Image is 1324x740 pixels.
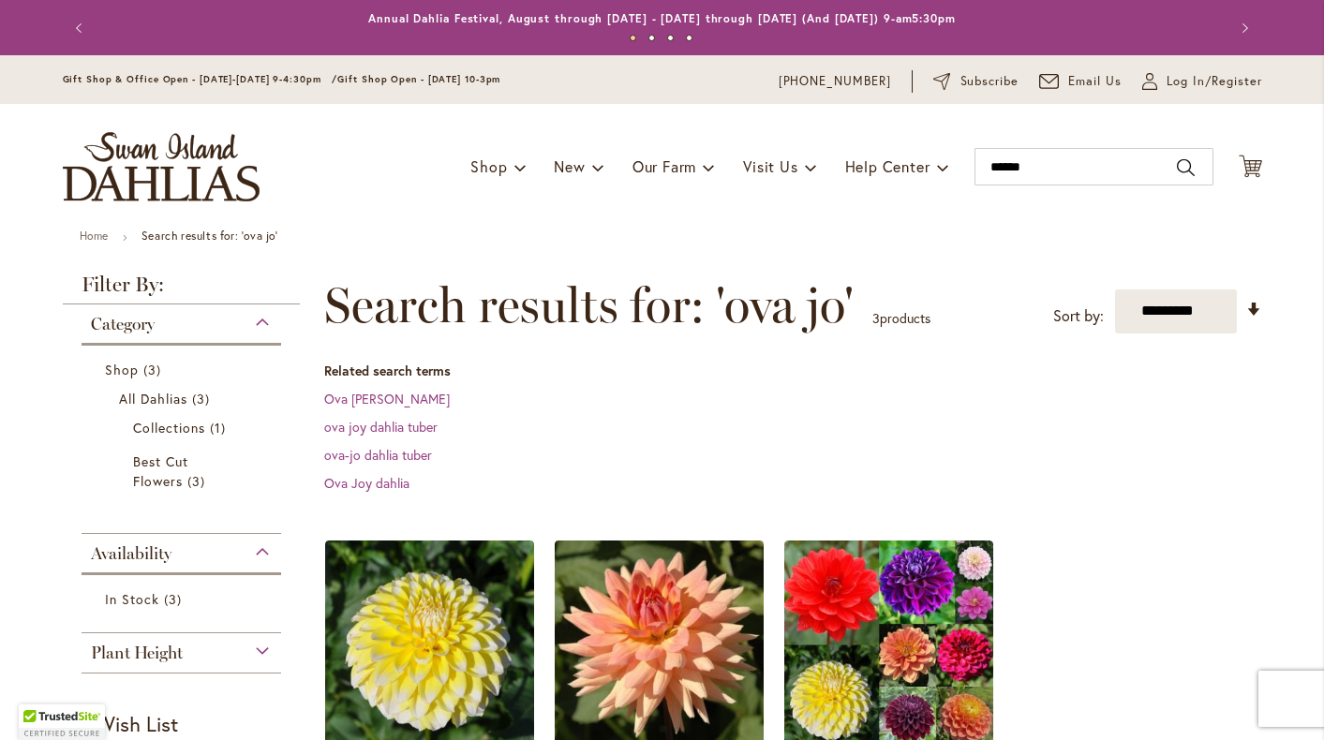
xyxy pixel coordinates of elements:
[960,72,1019,91] span: Subscribe
[845,156,930,176] span: Help Center
[133,418,235,437] a: Collections
[63,274,301,304] strong: Filter By:
[63,73,338,85] span: Gift Shop & Office Open - [DATE]-[DATE] 9-4:30pm /
[933,72,1019,91] a: Subscribe
[187,471,210,491] span: 3
[630,35,636,41] button: 1 of 4
[210,418,231,437] span: 1
[91,543,171,564] span: Availability
[119,389,249,408] a: All Dahlias
[1142,72,1262,91] a: Log In/Register
[192,389,215,408] span: 3
[105,590,159,608] span: In Stock
[324,446,432,464] a: ova-jo dahlia tuber
[14,673,67,726] iframe: Launch Accessibility Center
[91,643,183,663] span: Plant Height
[470,156,507,176] span: Shop
[91,314,155,334] span: Category
[63,9,100,47] button: Previous
[324,474,409,492] a: Ova Joy dahlia
[1039,72,1122,91] a: Email Us
[872,303,930,333] p: products
[119,390,188,407] span: All Dahlias
[368,11,956,25] a: Annual Dahlia Festival, August through [DATE] - [DATE] through [DATE] (And [DATE]) 9-am5:30pm
[105,589,263,609] a: In Stock 3
[133,451,235,491] a: Best Cut Flowers
[779,72,892,91] a: [PHONE_NUMBER]
[632,156,696,176] span: Our Farm
[1053,299,1104,333] label: Sort by:
[164,589,186,609] span: 3
[648,35,655,41] button: 2 of 4
[133,452,188,490] span: Best Cut Flowers
[1068,72,1122,91] span: Email Us
[105,360,263,379] a: Shop
[667,35,674,41] button: 3 of 4
[324,362,1262,380] dt: Related search terms
[133,419,206,437] span: Collections
[1167,72,1262,91] span: Log In/Register
[63,132,260,201] a: store logo
[324,390,450,407] a: Ova [PERSON_NAME]
[80,229,109,243] a: Home
[337,73,500,85] span: Gift Shop Open - [DATE] 10-3pm
[324,418,438,436] a: ova joy dahlia tuber
[554,156,585,176] span: New
[324,277,854,333] span: Search results for: 'ova jo'
[872,309,880,327] span: 3
[141,229,278,243] strong: Search results for: 'ova jo'
[743,156,797,176] span: Visit Us
[63,710,178,737] strong: My Wish List
[105,361,139,378] span: Shop
[143,360,166,379] span: 3
[686,35,692,41] button: 4 of 4
[1225,9,1262,47] button: Next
